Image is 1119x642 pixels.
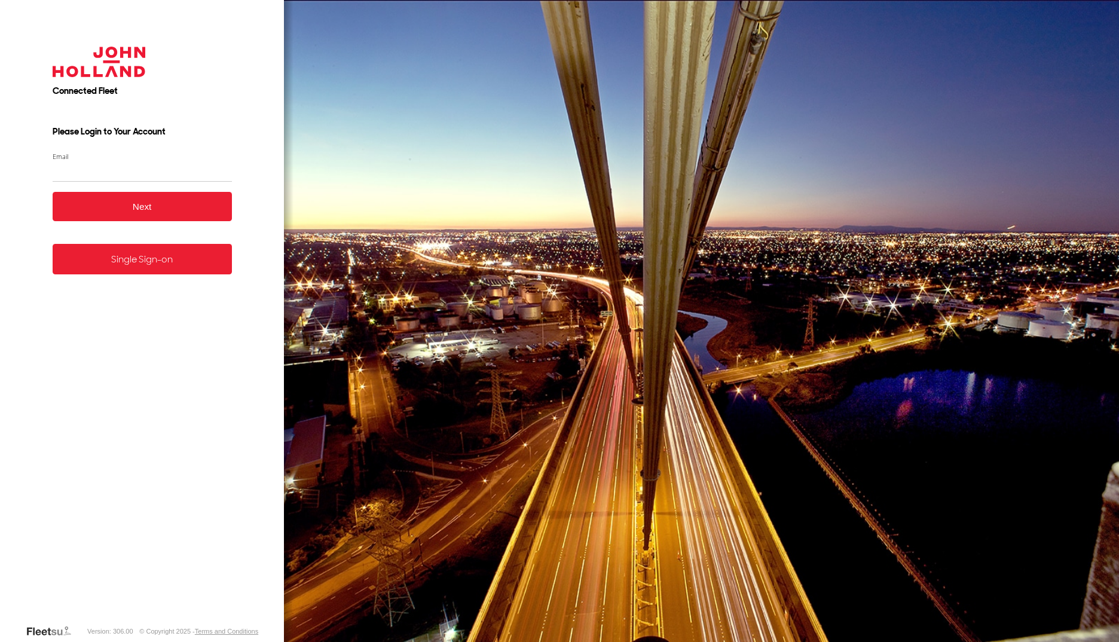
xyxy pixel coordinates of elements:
[26,625,81,637] a: Visit our Website
[195,628,258,635] a: Terms and Conditions
[139,628,258,635] div: © Copyright 2025 -
[53,85,232,97] h2: Connected Fleet
[53,192,232,221] button: Next
[53,244,232,274] a: Single Sign-on
[87,628,133,635] div: Version: 306.00
[53,47,146,77] img: John Holland
[53,152,232,161] label: Email
[53,126,232,137] h3: Please Login to Your Account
